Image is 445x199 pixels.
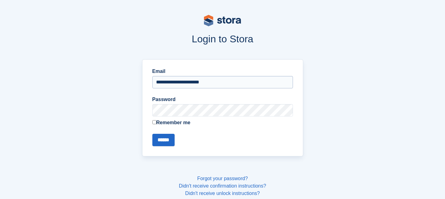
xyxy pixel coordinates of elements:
label: Password [152,96,293,103]
img: stora-logo-53a41332b3708ae10de48c4981b4e9114cc0af31d8433b30ea865607fb682f29.svg [204,15,241,26]
label: Email [152,68,293,75]
input: Remember me [152,120,156,124]
a: Didn't receive unlock instructions? [185,191,260,196]
a: Didn't receive confirmation instructions? [179,183,266,188]
label: Remember me [152,119,293,126]
h1: Login to Stora [24,33,421,44]
a: Forgot your password? [197,176,248,181]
